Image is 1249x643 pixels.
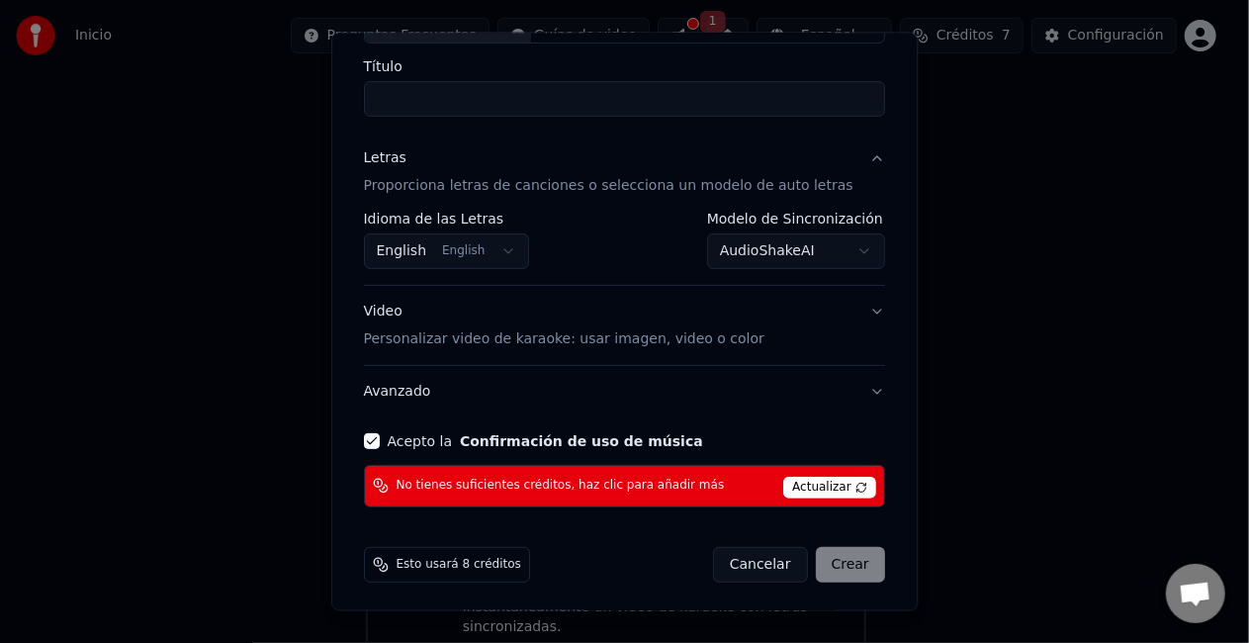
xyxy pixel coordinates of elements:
button: Acepto la [460,433,703,447]
span: Actualizar [784,476,877,498]
button: LetrasProporciona letras de canciones o selecciona un modelo de auto letras [364,132,885,211]
button: Avanzado [364,365,885,416]
p: Personalizar video de karaoke: usar imagen, video o color [364,328,764,348]
div: Letras [364,147,406,167]
button: Cancelar [713,546,808,582]
label: Idioma de las Letras [364,211,530,225]
label: Modelo de Sincronización [707,211,885,225]
label: Título [364,58,885,72]
button: VideoPersonalizar video de karaoke: usar imagen, video o color [364,285,885,364]
p: Proporciona letras de canciones o selecciona un modelo de auto letras [364,175,853,195]
span: Esto usará 8 créditos [397,556,521,572]
div: LetrasProporciona letras de canciones o selecciona un modelo de auto letras [364,211,885,284]
span: No tienes suficientes créditos, haz clic para añadir más [397,478,725,494]
div: Video [364,301,764,348]
label: Acepto la [388,433,703,447]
